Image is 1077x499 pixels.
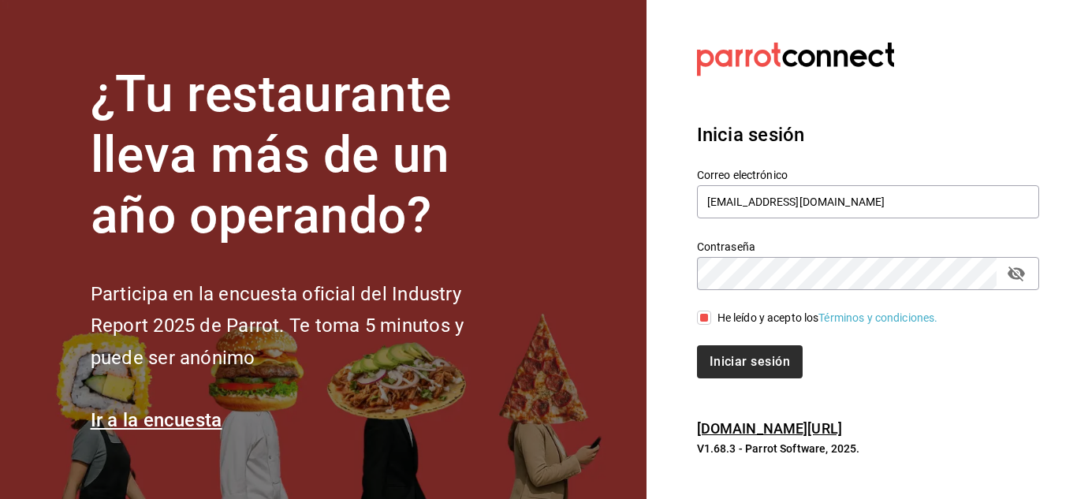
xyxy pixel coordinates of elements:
label: Correo electrónico [697,169,1039,181]
p: V1.68.3 - Parrot Software, 2025. [697,441,1039,456]
a: [DOMAIN_NAME][URL] [697,420,842,437]
h3: Inicia sesión [697,121,1039,149]
a: Ir a la encuesta [91,409,222,431]
button: Iniciar sesión [697,345,803,378]
button: passwordField [1003,260,1030,287]
h1: ¿Tu restaurante lleva más de un año operando? [91,65,516,246]
div: He leído y acepto los [717,310,938,326]
label: Contraseña [697,241,1039,252]
input: Ingresa tu correo electrónico [697,185,1039,218]
h2: Participa en la encuesta oficial del Industry Report 2025 de Parrot. Te toma 5 minutos y puede se... [91,278,516,374]
a: Términos y condiciones. [818,311,937,324]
